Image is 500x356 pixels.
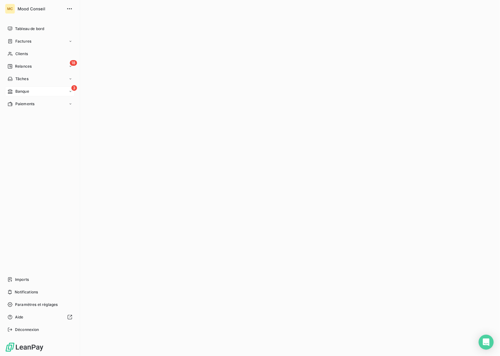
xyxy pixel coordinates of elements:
[15,302,58,307] span: Paramètres et réglages
[15,39,31,44] span: Factures
[15,89,29,94] span: Banque
[18,6,63,11] span: Mood Conseil
[15,64,32,69] span: Relances
[71,85,77,91] span: 3
[15,327,39,333] span: Déconnexion
[15,277,29,282] span: Imports
[479,335,494,350] div: Open Intercom Messenger
[15,26,44,32] span: Tableau de bord
[15,314,23,320] span: Aide
[70,60,77,66] span: 18
[15,76,28,82] span: Tâches
[15,101,34,107] span: Paiements
[5,312,75,322] a: Aide
[5,4,15,14] div: MC
[15,289,38,295] span: Notifications
[15,51,28,57] span: Clients
[5,342,44,352] img: Logo LeanPay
